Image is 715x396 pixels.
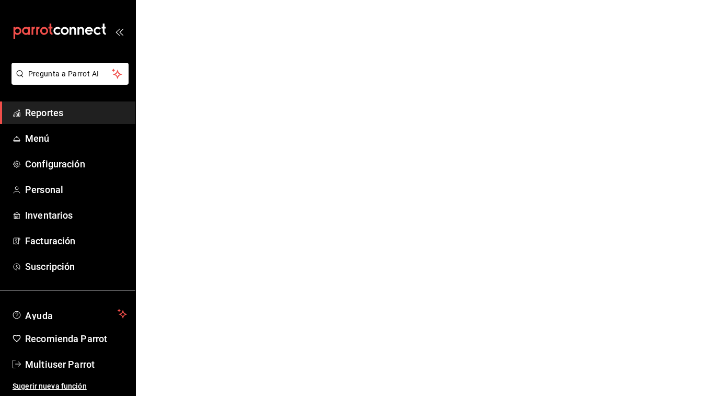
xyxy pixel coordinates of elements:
span: Menú [25,131,127,145]
span: Inventarios [25,208,127,222]
span: Configuración [25,157,127,171]
span: Sugerir nueva función [13,381,127,392]
button: Pregunta a Parrot AI [11,63,129,85]
span: Facturación [25,234,127,248]
a: Pregunta a Parrot AI [7,76,129,87]
span: Recomienda Parrot [25,332,127,346]
button: open_drawer_menu [115,27,123,36]
span: Ayuda [25,308,113,320]
span: Reportes [25,106,127,120]
span: Suscripción [25,259,127,274]
span: Personal [25,183,127,197]
span: Multiuser Parrot [25,357,127,371]
span: Pregunta a Parrot AI [28,69,112,80]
